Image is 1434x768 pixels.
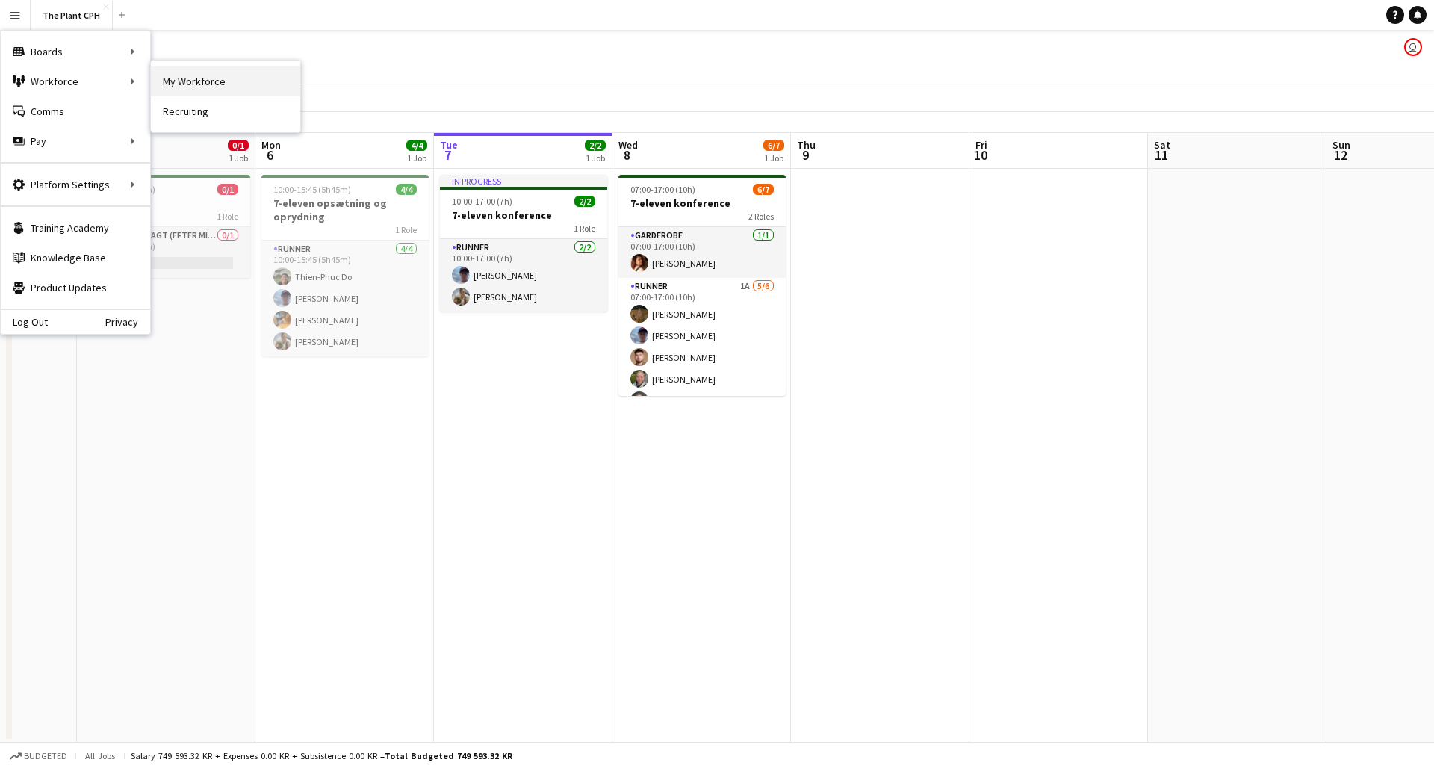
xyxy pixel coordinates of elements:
div: Boards [1,37,150,66]
app-card-role: Garderobe1/107:00-17:00 (10h)[PERSON_NAME] [618,227,786,278]
a: Privacy [105,316,150,328]
span: 10:00-15:45 (5h45m) [273,184,351,195]
span: Tue [440,138,458,152]
div: Workforce [1,66,150,96]
span: Total Budgeted 749 593.32 KR [385,750,512,761]
div: Salary 749 593.32 KR + Expenses 0.00 KR + Subsistence 0.00 KR = [131,750,512,761]
button: Budgeted [7,748,69,764]
div: 1 Job [586,152,605,164]
span: 2/2 [585,140,606,151]
a: Recruiting [151,96,300,126]
div: 1 Job [229,152,248,164]
span: 2/2 [574,196,595,207]
span: Mon [261,138,281,152]
app-card-role: Runner4/410:00-15:45 (5h45m)Thien-Phuc Do[PERSON_NAME][PERSON_NAME][PERSON_NAME] [261,241,429,356]
span: 10:00-17:00 (7h) [452,196,512,207]
a: Training Academy [1,213,150,243]
button: The Plant CPH [31,1,113,30]
app-job-card: 10:00-15:45 (5h45m)4/47-eleven opsætning og oprydning1 RoleRunner4/410:00-15:45 (5h45m)Thien-Phuc... [261,175,429,356]
span: 12 [1330,146,1350,164]
a: Comms [1,96,150,126]
span: 1 Role [395,224,417,235]
app-user-avatar: Peter Poulsen [1404,38,1422,56]
a: Log Out [1,316,48,328]
a: My Workforce [151,66,300,96]
span: 8 [616,146,638,164]
app-card-role: Runner1A5/607:00-17:00 (10h)[PERSON_NAME][PERSON_NAME][PERSON_NAME][PERSON_NAME][PERSON_NAME] [618,278,786,437]
span: Fri [975,138,987,152]
h3: 7-eleven konference [618,196,786,210]
app-job-card: 00:00-04:00 (4h)0/1Brandvagt1 RoleHal & brandvagt (efter midnat)0/100:00-04:00 (4h) [83,175,250,278]
div: In progress [440,175,607,187]
a: Product Updates [1,273,150,303]
span: 0/1 [228,140,249,151]
span: Wed [618,138,638,152]
div: 1 Job [407,152,426,164]
div: Pay [1,126,150,156]
h3: 7-eleven opsætning og oprydning [261,196,429,223]
span: Sun [1332,138,1350,152]
app-card-role: Runner2/210:00-17:00 (7h)[PERSON_NAME][PERSON_NAME] [440,239,607,312]
span: 4/4 [406,140,427,151]
div: Platform Settings [1,170,150,199]
span: 2 Roles [748,211,774,222]
span: 6 [259,146,281,164]
span: 4/4 [396,184,417,195]
h3: Brandvagt [83,196,250,210]
span: 07:00-17:00 (10h) [630,184,695,195]
app-job-card: In progress10:00-17:00 (7h)2/27-eleven konference1 RoleRunner2/210:00-17:00 (7h)[PERSON_NAME][PER... [440,175,607,312]
app-job-card: 07:00-17:00 (10h)6/77-eleven konference2 RolesGarderobe1/107:00-17:00 (10h)[PERSON_NAME]Runner1A5... [618,175,786,396]
span: 10 [973,146,987,164]
span: 9 [795,146,816,164]
span: 1 Role [574,223,595,234]
span: Thu [797,138,816,152]
span: Budgeted [24,751,67,761]
app-card-role: Hal & brandvagt (efter midnat)0/100:00-04:00 (4h) [83,227,250,278]
span: 11 [1152,146,1170,164]
span: 7 [438,146,458,164]
h3: 7-eleven konference [440,208,607,222]
div: 1 Job [764,152,783,164]
span: 6/7 [763,140,784,151]
span: 1 Role [217,211,238,222]
span: All jobs [82,750,118,761]
span: 6/7 [753,184,774,195]
span: 0/1 [217,184,238,195]
span: Sat [1154,138,1170,152]
a: Knowledge Base [1,243,150,273]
